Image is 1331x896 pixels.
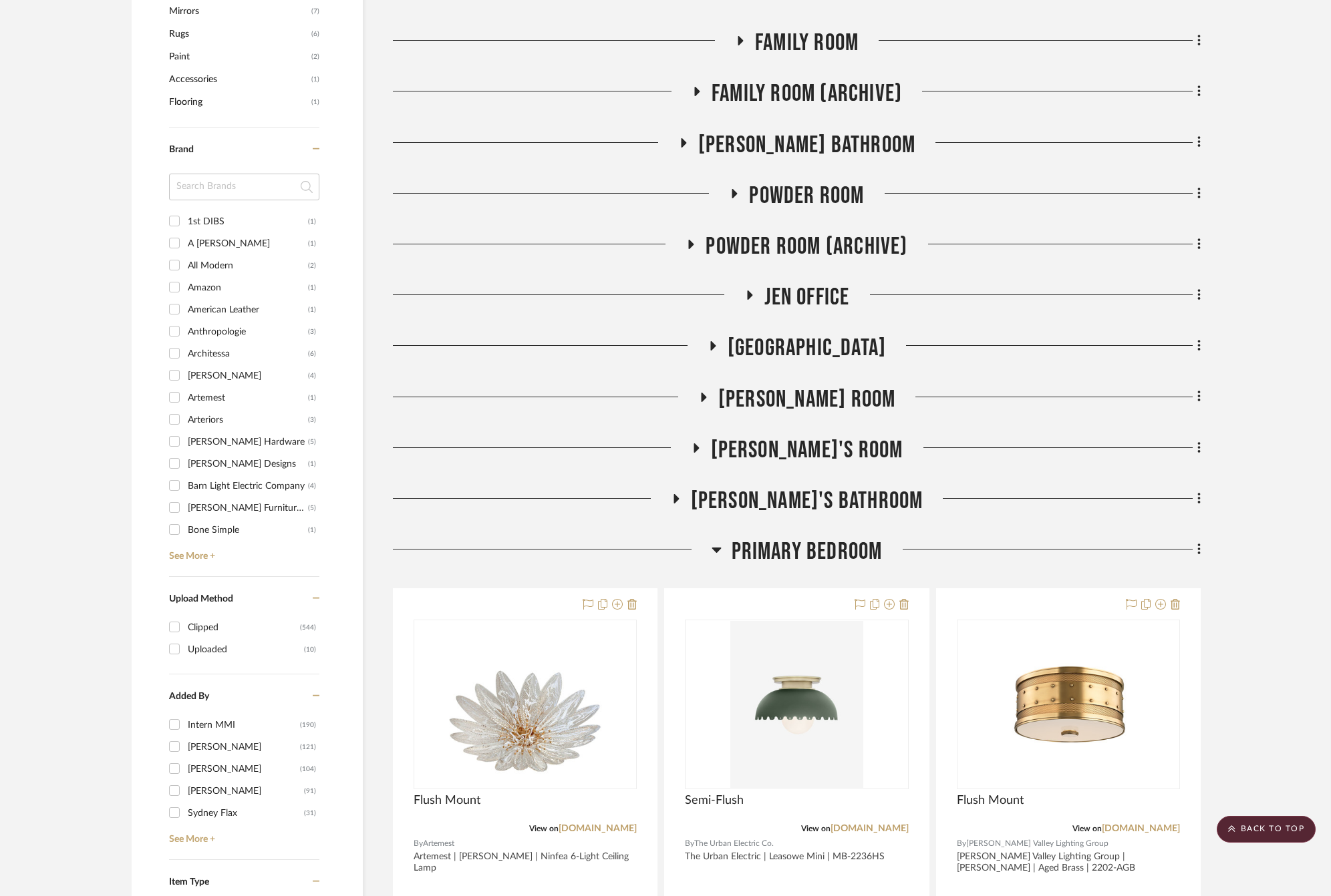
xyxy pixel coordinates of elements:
div: Amazon [188,277,308,298]
span: (6) [311,23,319,45]
div: Arteriors [188,409,308,431]
span: Flush Mount [414,793,480,808]
span: Semi-Flush [685,793,744,808]
span: (1) [311,91,319,113]
scroll-to-top-button: BACK TO TOP [1217,816,1316,843]
div: Clipped [188,617,300,638]
div: (91) [304,780,316,802]
a: [DOMAIN_NAME] [559,824,637,833]
div: (10) [304,639,316,660]
div: (190) [300,714,316,736]
div: (3) [308,409,316,431]
div: [PERSON_NAME] Hardware [188,431,308,453]
div: (1) [308,233,316,254]
input: Search Brands [169,174,319,200]
span: (7) [311,1,319,22]
span: Item Type [169,877,209,887]
div: Artemest [188,387,308,409]
span: Flooring [169,91,308,114]
span: Rugs [169,23,308,45]
span: (1) [311,69,319,90]
span: The Urban Electric Co. [694,837,774,850]
div: (6) [308,343,316,365]
span: [GEOGRAPHIC_DATA] [728,334,886,363]
span: JEN OFFICE [764,283,850,312]
div: Intern MMI [188,714,300,736]
span: Paint [169,45,308,68]
div: Architessa [188,343,308,365]
div: (1) [308,211,316,232]
div: (31) [304,803,316,824]
div: Anthropologie [188,321,308,343]
div: [PERSON_NAME] [188,758,300,780]
a: [DOMAIN_NAME] [831,824,909,833]
div: Bone Simple [188,519,308,541]
span: View on [529,825,559,833]
span: By [685,837,694,850]
div: A [PERSON_NAME] [188,233,308,254]
img: Flush Mount [985,621,1152,788]
div: (4) [308,475,316,497]
span: View on [1072,825,1102,833]
div: (3) [308,321,316,343]
span: [PERSON_NAME]'s Bathroom [691,487,923,515]
span: By [414,837,423,850]
span: Powder Room [749,182,864,210]
div: All Modern [188,255,308,276]
span: Family Room [755,29,859,57]
span: Accessories [169,68,308,91]
span: [PERSON_NAME] Valley Lighting Group [966,837,1108,850]
span: View on [801,825,831,833]
div: Uploaded [188,639,304,660]
span: Flush Mount [957,793,1024,808]
span: [PERSON_NAME]'s Room [711,436,903,465]
span: [PERSON_NAME] Bathroom [698,131,915,160]
div: [PERSON_NAME] [188,365,308,387]
div: (4) [308,365,316,387]
span: Upload Method [169,594,233,604]
div: (544) [300,617,316,638]
div: American Leather [188,299,308,320]
div: (1) [308,387,316,409]
div: Sydney Flax [188,803,304,824]
div: (1) [308,299,316,320]
span: (2) [311,46,319,67]
div: (121) [300,736,316,758]
img: Flush Mount [442,621,609,788]
span: Family Room (Archive) [712,79,902,108]
span: Artemest [423,837,454,850]
div: (5) [308,431,316,453]
div: (1) [308,277,316,298]
div: (104) [300,758,316,780]
span: Primary Bedroom [732,537,883,566]
span: Added By [169,692,209,701]
div: [PERSON_NAME] [188,736,300,758]
span: [PERSON_NAME] Room [718,385,896,414]
span: By [957,837,966,850]
span: Brand [169,145,194,154]
div: 0 [686,620,907,789]
a: See More + [166,824,319,845]
img: Semi-Flush [730,621,863,788]
div: [PERSON_NAME] [188,780,304,802]
a: See More + [166,541,319,562]
div: (1) [308,519,316,541]
div: 1st DIBS [188,211,308,232]
div: (5) [308,497,316,519]
div: [PERSON_NAME] Designs [188,453,308,475]
a: [DOMAIN_NAME] [1102,824,1180,833]
div: (1) [308,453,316,475]
div: Barn Light Electric Company [188,475,308,497]
span: Powder Room (Archive) [706,232,907,261]
div: (2) [308,255,316,276]
div: [PERSON_NAME] Furniture Company [188,497,308,519]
